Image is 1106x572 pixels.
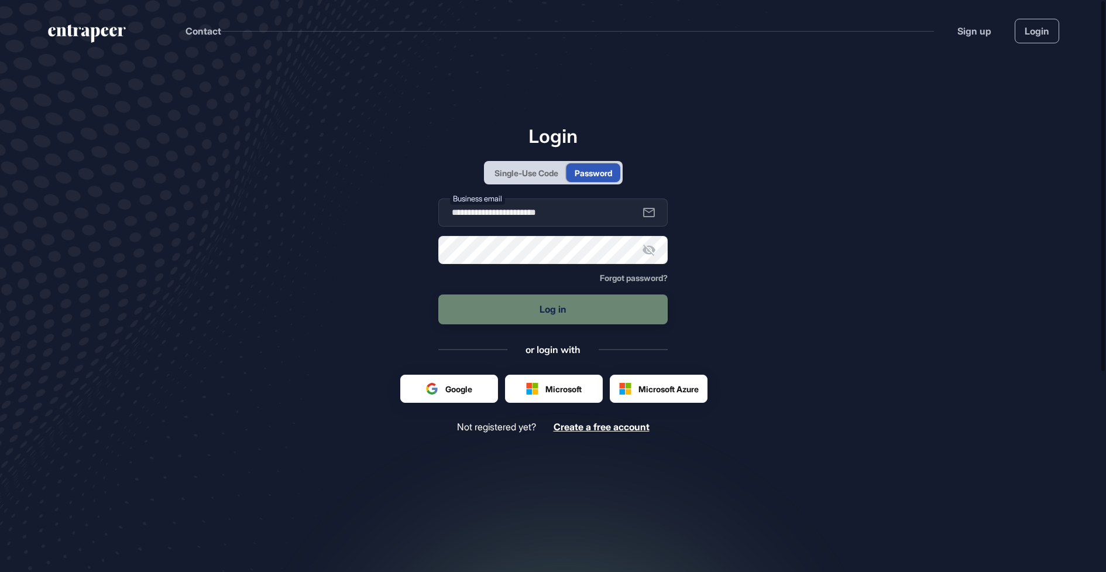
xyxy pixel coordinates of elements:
button: Log in [438,294,668,324]
a: entrapeer-logo [47,25,127,47]
div: Single-Use Code [494,167,558,179]
span: Not registered yet? [457,422,536,433]
h1: Login [438,125,668,147]
label: Business email [450,193,505,205]
a: Sign up [957,24,991,38]
button: Contact [186,23,221,39]
a: Create a free account [554,422,650,433]
a: Login [1015,19,1059,43]
div: or login with [525,343,581,356]
a: Forgot password? [600,273,668,283]
div: Password [575,167,612,179]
